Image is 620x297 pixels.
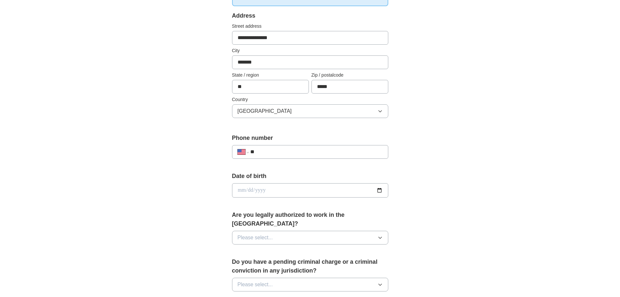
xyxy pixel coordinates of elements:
label: Do you have a pending criminal charge or a criminal conviction in any jurisdiction? [232,258,388,275]
label: Are you legally authorized to work in the [GEOGRAPHIC_DATA]? [232,211,388,228]
label: City [232,47,388,54]
label: Date of birth [232,172,388,181]
button: Please select... [232,231,388,245]
label: Country [232,96,388,103]
span: [GEOGRAPHIC_DATA] [238,107,292,115]
div: Address [232,11,388,20]
span: Please select... [238,281,273,289]
button: [GEOGRAPHIC_DATA] [232,104,388,118]
span: Please select... [238,234,273,242]
label: Street address [232,23,388,30]
label: Phone number [232,134,388,142]
label: Zip / postalcode [311,72,388,79]
label: State / region [232,72,309,79]
button: Please select... [232,278,388,291]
